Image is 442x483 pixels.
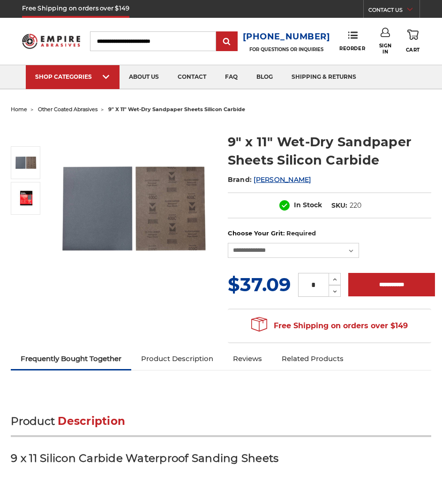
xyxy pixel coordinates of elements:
span: Cart [406,47,420,53]
img: 9" x 11" Wet-Dry Sandpaper Sheets Silicon Carbide [14,151,37,174]
span: Brand: [228,175,252,184]
a: Product Description [131,348,223,369]
strong: 9 x 11 Silicon Carbide Waterproof Sanding Sheets [11,452,278,465]
a: Frequently Bought Together [11,348,131,369]
a: about us [120,65,168,89]
img: 9" x 11" Wet-Dry Sandpaper Sheets Silicon Carbide [52,128,214,290]
div: SHOP CATEGORIES [35,73,110,80]
span: In Stock [294,201,322,209]
p: FOR QUESTIONS OR INQUIRIES [243,46,330,53]
a: [PHONE_NUMBER] [243,30,330,44]
span: Reorder [339,45,365,52]
a: shipping & returns [282,65,366,89]
span: Description [58,415,125,428]
img: 9" x 11" Wet-Dry Sandpaper Sheets Silicon Carbide [14,189,37,207]
img: Empire Abrasives [22,30,80,53]
input: Submit [217,32,236,51]
span: Free Shipping on orders over $149 [251,317,408,335]
a: other coated abrasives [38,106,97,113]
span: Sign In [378,43,393,55]
a: Reviews [223,348,272,369]
small: Required [286,229,316,237]
a: blog [247,65,282,89]
a: home [11,106,27,113]
dd: 220 [350,201,361,211]
a: [PERSON_NAME] [254,175,311,184]
span: 9" x 11" wet-dry sandpaper sheets silicon carbide [108,106,245,113]
dt: SKU: [331,201,347,211]
span: Product [11,415,55,428]
a: CONTACT US [368,5,420,18]
a: faq [216,65,247,89]
a: Cart [406,28,420,54]
a: contact [168,65,216,89]
label: Choose Your Grit: [228,229,431,238]
a: Related Products [272,348,353,369]
a: Reorder [339,31,365,51]
h1: 9" x 11" Wet-Dry Sandpaper Sheets Silicon Carbide [228,133,431,169]
span: $37.09 [228,273,291,296]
